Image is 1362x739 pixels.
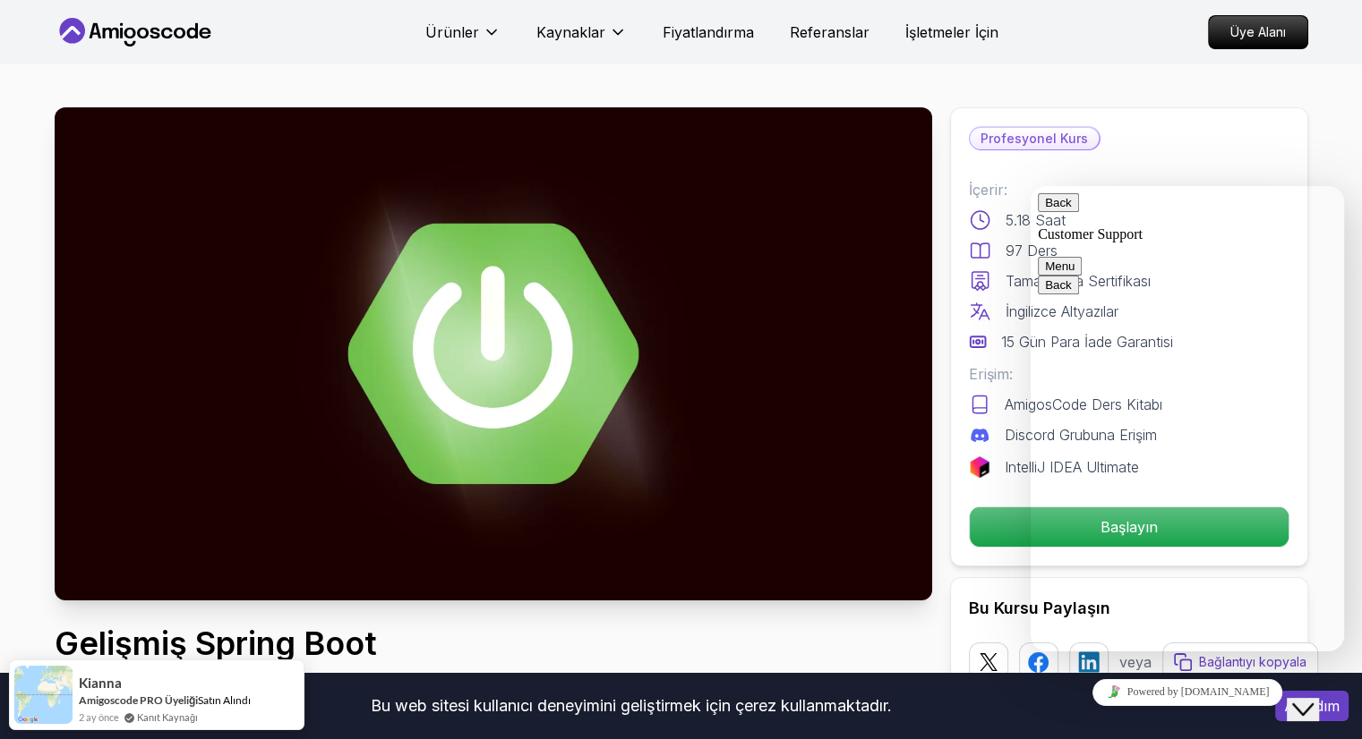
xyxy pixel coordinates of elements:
[1005,458,1139,476] font: IntelliJ IDEA Ultimate
[55,107,932,600] img: gelişmiş-bahar-önyükleme_küçük resmi
[536,23,605,41] font: Kaynaklar
[969,506,1289,548] button: Başlayın
[55,670,884,688] font: Becerilerinizi orta seviyeden uzman seviyesine taşımak için tasarlanmış ileri seviye kursumuzla S...
[536,21,627,57] button: Kaynaklar
[1006,272,1151,290] font: Tamamlama Sertifikası
[1006,302,1118,320] font: İngilizce Altyazılar
[1230,24,1286,39] font: Üye Alanı
[1005,426,1157,444] font: Discord Grubuna Erişim
[1162,642,1318,682] button: Bağlantıyı kopyala
[663,23,754,41] font: Fiyatlandırma
[79,675,122,691] font: Kianna
[790,23,869,41] font: Referanslar
[1031,672,1344,712] iframe: sohbet aracı
[969,365,1013,383] font: Erişim:
[969,181,1007,199] font: İçerir:
[1005,395,1162,413] font: AmigosCode Ders Kitabı
[79,693,198,707] a: Amigoscode PRO Üyeliği
[137,711,198,723] font: Kanıt Kaynağı
[1006,242,1058,259] font: 97 Ders
[79,711,119,723] font: 2 ay önce
[371,696,892,715] font: Bu web sitesi kullanıcı deneyimini geliştirmek için çerez kullanmaktadır.
[981,131,1088,146] font: Profesyonel Kurs
[425,23,479,41] font: Ürünler
[1006,211,1066,229] font: 5.18 Saat
[1199,654,1306,669] font: Bağlantıyı kopyala
[790,21,869,43] a: Referanslar
[1031,186,1344,651] iframe: sohbet aracı
[14,666,73,724] img: provesource sosyal kanıt bildirimi görseli
[969,456,990,478] img: jetbrains logosu
[1287,667,1344,721] iframe: sohbet aracı
[905,21,998,43] a: İşletmeler İçin
[55,624,377,663] font: Gelişmiş Spring Boot
[425,21,501,57] button: Ürünler
[969,599,1110,617] font: Bu Kursu Paylaşın
[1119,653,1152,671] font: veya
[905,23,998,41] font: İşletmeler İçin
[1001,333,1173,351] font: 15 Gün Para İade Garantisi
[1208,15,1308,49] a: Üye Alanı
[137,709,198,725] a: Kanıt Kaynağı
[663,21,754,43] a: Fiyatlandırma
[198,693,251,707] font: Satın Alındı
